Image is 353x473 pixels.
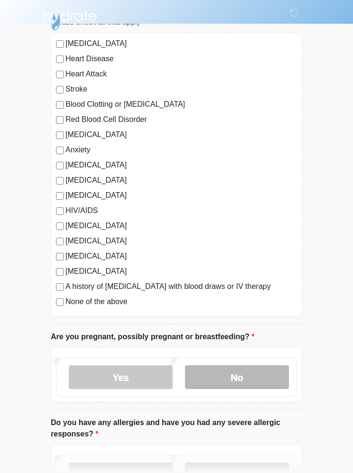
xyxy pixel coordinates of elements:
[56,40,64,48] input: [MEDICAL_DATA]
[56,86,64,93] input: Stroke
[56,207,64,215] input: HIV/AIDS
[65,235,297,247] label: [MEDICAL_DATA]
[56,253,64,260] input: [MEDICAL_DATA]
[41,7,98,31] img: Hydrate IV Bar - Flagstaff Logo
[51,417,302,440] label: Do you have any allergies and have you had any severe allergic responses?
[69,365,173,389] label: Yes
[56,147,64,154] input: Anxiety
[56,268,64,276] input: [MEDICAL_DATA]
[65,144,297,156] label: Anxiety
[65,205,297,216] label: HIV/AIDS
[56,56,64,63] input: Heart Disease
[56,192,64,200] input: [MEDICAL_DATA]
[65,250,297,262] label: [MEDICAL_DATA]
[65,175,297,186] label: [MEDICAL_DATA]
[65,281,297,292] label: A history of [MEDICAL_DATA] with blood draws or IV therapy
[65,129,297,140] label: [MEDICAL_DATA]
[65,83,297,95] label: Stroke
[65,53,297,65] label: Heart Disease
[51,331,254,343] label: Are you pregnant, possibly pregnant or breastfeeding?
[56,116,64,124] input: Red Blood Cell Disorder
[56,298,64,306] input: None of the above
[56,162,64,169] input: [MEDICAL_DATA]
[56,131,64,139] input: [MEDICAL_DATA]
[56,71,64,78] input: Heart Attack
[185,365,289,389] label: No
[65,190,297,201] label: [MEDICAL_DATA]
[65,99,297,110] label: Blood Clotting or [MEDICAL_DATA]
[56,177,64,185] input: [MEDICAL_DATA]
[65,38,297,49] label: [MEDICAL_DATA]
[65,266,297,277] label: [MEDICAL_DATA]
[65,68,297,80] label: Heart Attack
[56,238,64,245] input: [MEDICAL_DATA]
[56,223,64,230] input: [MEDICAL_DATA]
[56,101,64,109] input: Blood Clotting or [MEDICAL_DATA]
[65,296,297,307] label: None of the above
[56,283,64,291] input: A history of [MEDICAL_DATA] with blood draws or IV therapy
[65,220,297,232] label: [MEDICAL_DATA]
[65,159,297,171] label: [MEDICAL_DATA]
[65,114,297,125] label: Red Blood Cell Disorder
